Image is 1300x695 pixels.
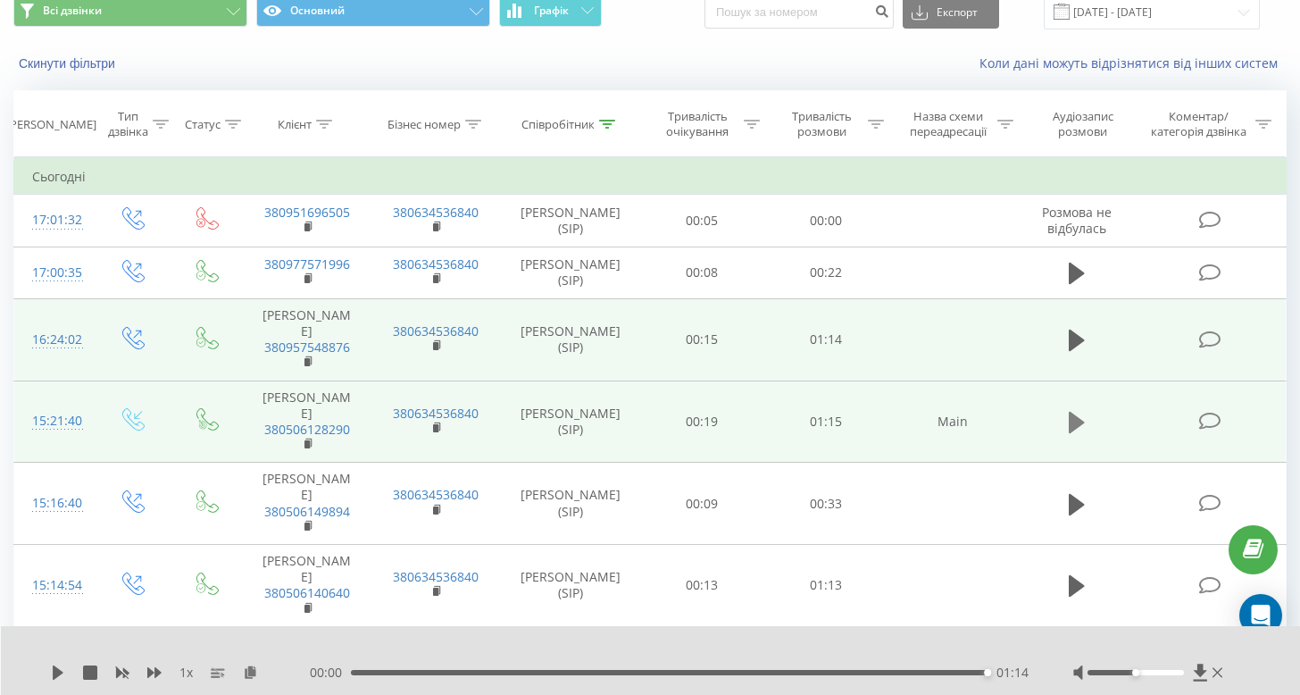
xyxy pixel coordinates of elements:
div: Клієнт [278,117,312,132]
div: Коментар/категорія дзвінка [1146,109,1251,139]
a: 380634536840 [393,486,479,503]
div: Open Intercom Messenger [1239,594,1282,637]
td: Main [888,381,1018,463]
td: [PERSON_NAME] (SIP) [501,545,640,627]
td: 00:09 [640,463,764,545]
td: [PERSON_NAME] (SIP) [501,247,640,298]
a: 380506149894 [264,503,350,520]
td: 00:08 [640,247,764,298]
td: 00:33 [764,463,888,545]
td: [PERSON_NAME] [242,545,371,627]
a: 380634536840 [393,322,479,339]
div: Тривалість розмови [780,109,863,139]
td: [PERSON_NAME] (SIP) [501,195,640,247]
div: Аудіозапис розмови [1034,109,1133,139]
div: 15:16:40 [32,486,76,521]
span: Розмова не відбулась [1042,204,1112,237]
a: Коли дані можуть відрізнятися вiд інших систем [979,54,1287,71]
td: [PERSON_NAME] [242,463,371,545]
td: [PERSON_NAME] [242,298,371,381]
span: Всі дзвінки [43,4,102,18]
div: Accessibility label [984,669,991,676]
a: 380634536840 [393,255,479,272]
div: Accessibility label [1132,669,1139,676]
div: Назва схеми переадресації [904,109,993,139]
a: 380957548876 [264,339,350,356]
td: 01:13 [764,545,888,627]
div: Бізнес номер [387,117,461,132]
a: 380506140640 [264,584,350,601]
div: 17:00:35 [32,255,76,290]
td: 00:00 [764,195,888,247]
a: 380951696505 [264,204,350,221]
button: Скинути фільтри [13,55,124,71]
div: 16:24:02 [32,322,76,357]
div: 15:21:40 [32,404,76,439]
td: 00:19 [640,381,764,463]
a: 380977571996 [264,255,350,272]
div: Співробітник [521,117,595,132]
td: 01:14 [764,298,888,381]
td: 01:15 [764,381,888,463]
td: 00:22 [764,247,888,298]
td: Сьогодні [14,159,1287,195]
a: 380506128290 [264,421,350,438]
td: [PERSON_NAME] (SIP) [501,463,640,545]
div: Тип дзвінка [108,109,148,139]
td: [PERSON_NAME] (SIP) [501,381,640,463]
span: 1 x [179,664,193,682]
span: 01:14 [996,664,1029,682]
td: [PERSON_NAME] [242,381,371,463]
a: 380634536840 [393,568,479,585]
div: [PERSON_NAME] [6,117,96,132]
a: 380634536840 [393,204,479,221]
td: [PERSON_NAME] (SIP) [501,298,640,381]
div: Тривалість очікування [656,109,739,139]
a: 380634536840 [393,405,479,422]
div: 17:01:32 [32,203,76,238]
div: 15:14:54 [32,568,76,603]
div: Статус [185,117,221,132]
td: 00:13 [640,545,764,627]
td: 00:05 [640,195,764,247]
span: 00:00 [310,664,351,682]
span: Графік [534,4,569,17]
td: 00:15 [640,298,764,381]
